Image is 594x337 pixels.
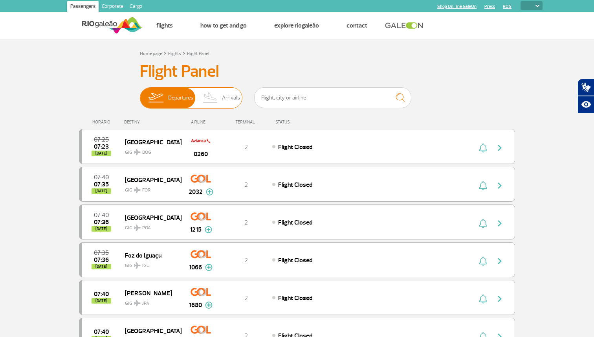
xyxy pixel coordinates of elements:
[67,1,99,13] a: Passengers
[244,143,248,151] span: 2
[92,264,111,269] span: [DATE]
[125,296,175,307] span: GIG
[134,187,141,193] img: destiny_airplane.svg
[205,302,213,309] img: mais-info-painel-voo.svg
[271,120,335,125] div: STATUS
[189,263,202,272] span: 1066
[125,220,175,232] span: GIG
[94,175,109,180] span: 2025-08-28 07:40:00
[189,187,203,197] span: 2032
[346,22,367,29] a: Contact
[94,291,109,297] span: 2025-08-28 07:40:00
[92,151,111,156] span: [DATE]
[187,51,209,57] a: Flight Panel
[205,264,213,271] img: mais-info-painel-voo.svg
[479,181,487,190] img: sino-painel-voo.svg
[194,149,208,159] span: 0260
[125,326,175,336] span: [GEOGRAPHIC_DATA]
[140,62,454,81] h3: Flight Panel
[92,298,111,304] span: [DATE]
[94,250,109,256] span: 2025-08-28 07:35:00
[143,88,168,108] img: slider-embarque
[577,96,594,113] button: Abrir recursos assistivos.
[142,187,150,194] span: FOR
[125,145,175,156] span: GIG
[484,4,495,9] a: Press
[140,51,162,57] a: Home page
[92,188,111,194] span: [DATE]
[134,149,141,155] img: destiny_airplane.svg
[142,300,149,307] span: JPA
[206,188,213,195] img: mais-info-painel-voo.svg
[94,212,109,218] span: 2025-08-28 07:40:00
[168,88,193,108] span: Departures
[125,258,175,269] span: GIG
[94,257,109,263] span: 2025-08-28 07:36:04
[142,149,151,156] span: BOG
[278,181,312,189] span: Flight Closed
[503,4,511,9] a: RQS
[479,256,487,266] img: sino-painel-voo.svg
[92,226,111,232] span: [DATE]
[244,219,248,227] span: 2
[278,143,312,151] span: Flight Closed
[495,256,504,266] img: seta-direita-painel-voo.svg
[479,143,487,153] img: sino-painel-voo.svg
[181,120,220,125] div: AIRLINE
[99,1,126,13] a: Corporate
[125,182,175,194] span: GIG
[190,225,202,234] span: 1215
[479,219,487,228] img: sino-painel-voo.svg
[244,256,248,264] span: 2
[142,262,150,269] span: IGU
[199,88,222,108] img: slider-desembarque
[125,175,175,185] span: [GEOGRAPHIC_DATA]
[134,262,141,269] img: destiny_airplane.svg
[244,181,248,189] span: 2
[142,225,151,232] span: POA
[125,288,175,298] span: [PERSON_NAME]
[94,144,109,149] span: 2025-08-28 07:23:00
[577,79,594,113] div: Plugin de acessibilidade da Hand Talk.
[134,300,141,306] img: destiny_airplane.svg
[124,120,181,125] div: DESTINY
[244,294,248,302] span: 2
[125,137,175,147] span: [GEOGRAPHIC_DATA]
[94,219,109,225] span: 2025-08-28 07:36:00
[278,219,312,227] span: Flight Closed
[254,87,411,108] input: Flight, city or airline
[220,120,271,125] div: TERMINAL
[577,79,594,96] button: Abrir tradutor de língua de sinais.
[183,48,185,57] a: >
[495,181,504,190] img: seta-direita-painel-voo.svg
[495,294,504,304] img: seta-direita-painel-voo.svg
[125,212,175,223] span: [GEOGRAPHIC_DATA]
[437,4,477,9] a: Shop On-line GaleOn
[164,48,167,57] a: >
[94,182,109,187] span: 2025-08-28 07:35:00
[94,137,109,142] span: 2025-08-28 07:25:00
[200,22,247,29] a: How to get and go
[134,225,141,231] img: destiny_airplane.svg
[126,1,145,13] a: Cargo
[81,120,124,125] div: HORÁRIO
[278,294,312,302] span: Flight Closed
[274,22,319,29] a: Explore RIOgaleão
[222,88,240,108] span: Arrivals
[156,22,173,29] a: Flights
[168,51,181,57] a: Flights
[495,219,504,228] img: seta-direita-painel-voo.svg
[479,294,487,304] img: sino-painel-voo.svg
[495,143,504,153] img: seta-direita-painel-voo.svg
[189,300,202,310] span: 1680
[205,226,212,233] img: mais-info-painel-voo.svg
[125,250,175,260] span: Foz do Iguaçu
[94,329,109,335] span: 2025-08-28 07:40:00
[278,256,312,264] span: Flight Closed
